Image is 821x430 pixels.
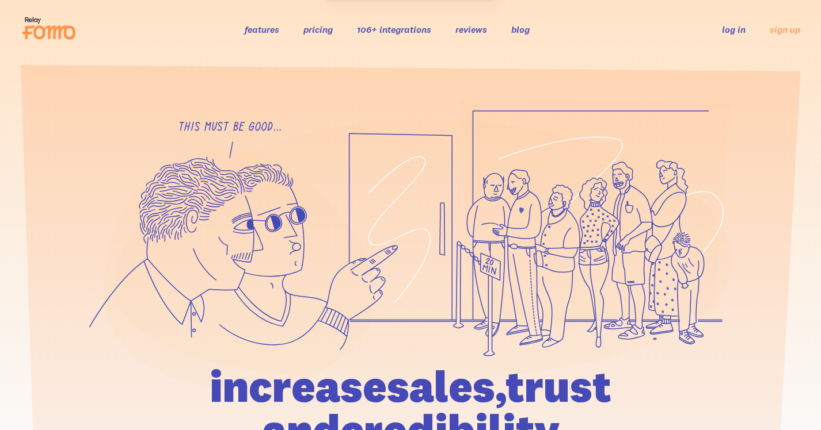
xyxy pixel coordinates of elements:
[357,24,431,35] a: 106+ integrations
[303,24,333,35] a: pricing
[455,24,487,35] a: reviews
[722,24,746,35] a: log in
[770,24,800,36] a: sign up
[245,24,279,35] a: features
[511,24,530,35] a: blog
